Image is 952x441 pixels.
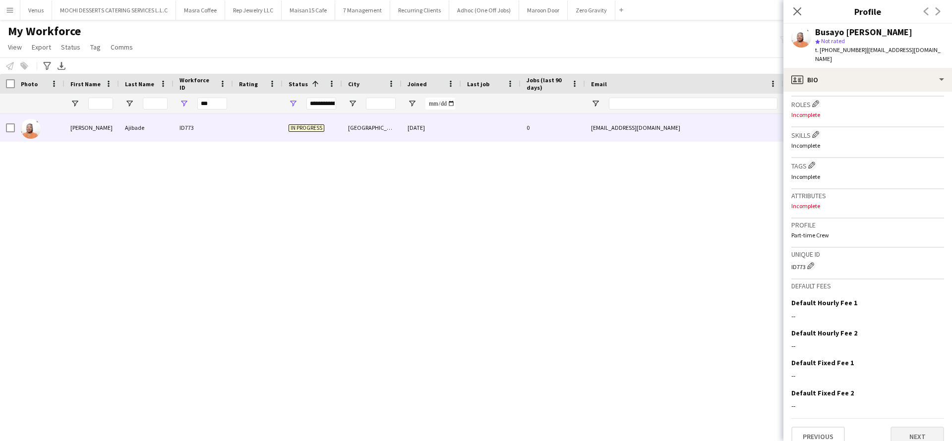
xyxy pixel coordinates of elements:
[585,114,783,141] div: [EMAIL_ADDRESS][DOMAIN_NAME]
[20,0,52,20] button: Venus
[125,99,134,108] button: Open Filter Menu
[791,281,944,290] h3: Default fees
[179,76,215,91] span: Workforce ID
[282,0,335,20] button: Maisan15 Cafe
[791,341,944,350] div: --
[70,99,79,108] button: Open Filter Menu
[342,114,402,141] div: [GEOGRAPHIC_DATA]
[90,43,101,52] span: Tag
[64,114,119,141] div: [PERSON_NAME]
[179,99,188,108] button: Open Filter Menu
[591,80,607,88] span: Email
[56,60,67,72] app-action-btn: Export XLSX
[57,41,84,54] a: Status
[815,46,941,62] span: | [EMAIL_ADDRESS][DOMAIN_NAME]
[791,312,944,321] div: --
[32,43,51,52] span: Export
[8,43,22,52] span: View
[86,41,105,54] a: Tag
[821,37,845,45] span: Not rated
[527,76,567,91] span: Jobs (last 90 days)
[791,191,944,200] h3: Attributes
[783,5,952,18] h3: Profile
[467,80,489,88] span: Last job
[791,99,944,109] h3: Roles
[791,358,854,367] h3: Default Fixed Fee 1
[791,388,854,397] h3: Default Fixed Fee 2
[408,80,427,88] span: Joined
[609,98,777,110] input: Email Filter Input
[408,99,416,108] button: Open Filter Menu
[61,43,80,52] span: Status
[791,202,944,210] p: Incomplete
[239,80,258,88] span: Rating
[119,114,174,141] div: Ajibade
[111,43,133,52] span: Comms
[8,24,81,39] span: My Workforce
[289,99,297,108] button: Open Filter Menu
[591,99,600,108] button: Open Filter Menu
[791,173,944,180] p: Incomplete
[41,60,53,72] app-action-btn: Advanced filters
[791,129,944,140] h3: Skills
[289,80,308,88] span: Status
[815,28,912,37] div: Busayo [PERSON_NAME]
[21,80,38,88] span: Photo
[335,0,390,20] button: 7 Management
[791,250,944,259] h3: Unique ID
[88,98,113,110] input: First Name Filter Input
[791,220,944,229] h3: Profile
[28,41,55,54] a: Export
[791,401,944,410] div: --
[791,329,857,337] h3: Default Hourly Fee 2
[348,80,359,88] span: City
[791,160,944,170] h3: Tags
[52,0,176,20] button: MOCHI DESSERTS CATERING SERVICES L.L.C
[402,114,461,141] div: [DATE]
[791,261,944,271] div: ID773
[783,68,952,92] div: Bio
[70,80,101,88] span: First Name
[425,98,455,110] input: Joined Filter Input
[289,124,324,132] span: In progress
[521,114,585,141] div: 0
[815,46,867,54] span: t. [PHONE_NUMBER]
[174,114,233,141] div: ID773
[176,0,225,20] button: Masra Coffee
[791,371,944,380] div: --
[449,0,519,20] button: Adhoc (One Off Jobs)
[107,41,137,54] a: Comms
[390,0,449,20] button: Recurring Clients
[225,0,282,20] button: Rep Jewelry LLC
[791,142,944,149] p: Incomplete
[791,111,944,118] p: Incomplete
[143,98,168,110] input: Last Name Filter Input
[568,0,615,20] button: Zero Gravity
[348,99,357,108] button: Open Filter Menu
[125,80,154,88] span: Last Name
[791,231,944,239] p: Part-time Crew
[791,298,857,307] h3: Default Hourly Fee 1
[366,98,396,110] input: City Filter Input
[21,119,41,139] img: Busayo Janet Ajibade
[197,98,227,110] input: Workforce ID Filter Input
[519,0,568,20] button: Maroon Door
[4,41,26,54] a: View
